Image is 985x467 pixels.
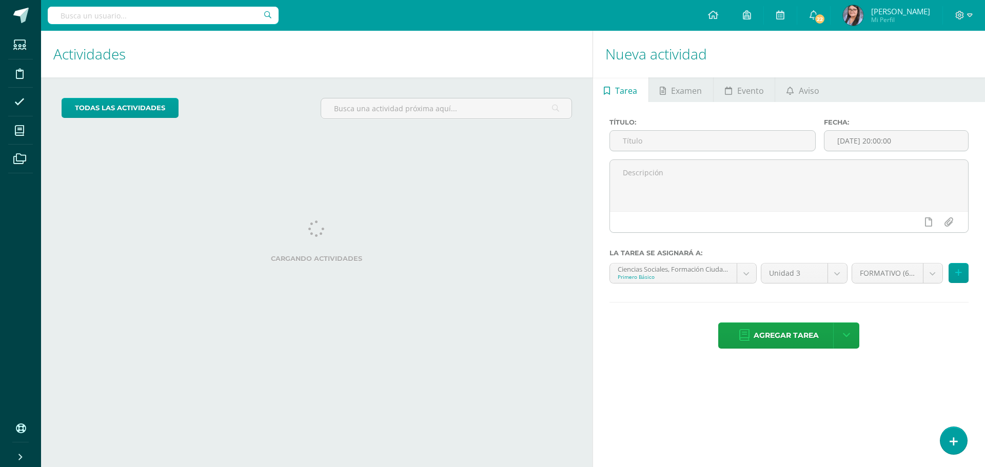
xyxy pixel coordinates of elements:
[593,77,648,102] a: Tarea
[871,15,930,24] span: Mi Perfil
[824,131,968,151] input: Fecha de entrega
[799,78,819,103] span: Aviso
[321,98,571,118] input: Busca una actividad próxima aquí...
[860,263,915,283] span: FORMATIVO (60.0%)
[671,78,702,103] span: Examen
[737,78,764,103] span: Evento
[615,78,637,103] span: Tarea
[605,31,973,77] h1: Nueva actividad
[754,323,819,348] span: Agregar tarea
[62,98,179,118] a: todas las Actividades
[610,263,756,283] a: Ciencias Sociales, Formación Ciudadana e Interculturalidad 'A'Primero Básico
[871,6,930,16] span: [PERSON_NAME]
[618,263,729,273] div: Ciencias Sociales, Formación Ciudadana e Interculturalidad 'A'
[609,118,816,126] label: Título:
[814,13,825,25] span: 22
[649,77,713,102] a: Examen
[843,5,863,26] img: 3701f0f65ae97d53f8a63a338b37df93.png
[852,263,942,283] a: FORMATIVO (60.0%)
[775,77,830,102] a: Aviso
[618,273,729,280] div: Primero Básico
[714,77,775,102] a: Evento
[610,131,815,151] input: Título
[609,249,969,257] label: La tarea se asignará a:
[53,31,580,77] h1: Actividades
[769,263,820,283] span: Unidad 3
[824,118,969,126] label: Fecha:
[761,263,847,283] a: Unidad 3
[48,7,279,24] input: Busca un usuario...
[62,255,572,262] label: Cargando actividades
